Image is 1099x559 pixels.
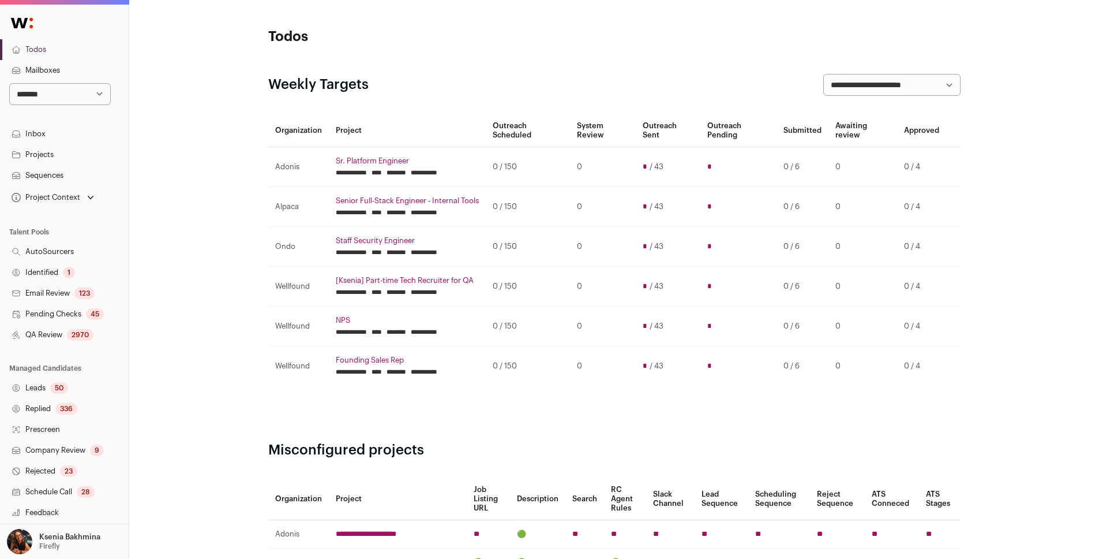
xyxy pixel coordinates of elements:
h2: Weekly Targets [268,76,369,94]
th: Search [565,478,604,520]
p: Ksenia Bakhmina [39,532,100,542]
div: 1 [63,267,75,278]
span: / 43 [650,242,663,251]
td: 0 / 6 [777,147,828,187]
th: Project [329,478,467,520]
td: 0 [828,307,898,346]
th: Outreach Pending [700,114,777,147]
td: 0 / 6 [777,267,828,307]
td: 0 / 4 [897,147,946,187]
td: 0 [828,346,898,386]
td: 🟢 [510,520,565,549]
button: Open dropdown [5,529,103,554]
div: 23 [60,465,77,477]
td: 0 / 6 [777,346,828,386]
div: 50 [50,382,68,394]
th: RC Agent Rules [604,478,646,520]
div: 28 [77,486,95,498]
td: 0 [828,267,898,307]
th: Outreach Scheduled [486,114,570,147]
td: Alpaca [268,187,329,227]
td: 0 / 6 [777,227,828,267]
div: 45 [86,308,104,320]
td: 0 / 150 [486,187,570,227]
a: Staff Security Engineer [336,236,479,245]
td: 0 / 4 [897,227,946,267]
td: 0 / 150 [486,147,570,187]
th: Lead Sequence [695,478,748,520]
img: Wellfound [5,12,39,35]
td: 0 [828,187,898,227]
th: Slack Channel [646,478,695,520]
th: ATS Stages [919,478,960,520]
h2: Misconfigured projects [268,441,961,460]
td: Adonis [268,520,329,549]
td: 0 / 150 [486,307,570,346]
td: 0 / 4 [897,346,946,386]
td: 0 [570,147,636,187]
th: Project [329,114,486,147]
div: 9 [90,445,104,456]
td: 0 / 4 [897,187,946,227]
th: Outreach Sent [636,114,700,147]
div: Project Context [9,193,80,202]
a: NPS [336,316,479,325]
td: 0 [570,346,636,386]
td: 0 [828,147,898,187]
td: 0 / 6 [777,187,828,227]
td: Wellfound [268,267,329,307]
td: 0 / 150 [486,227,570,267]
td: 0 [570,267,636,307]
a: Founding Sales Rep [336,356,479,365]
th: Scheduling Sequence [748,478,810,520]
th: Description [510,478,565,520]
th: Approved [897,114,946,147]
th: Job Listing URL [467,478,511,520]
td: Wellfound [268,307,329,346]
td: 0 [570,187,636,227]
div: 123 [74,288,95,299]
div: 336 [55,403,77,415]
td: Ondo [268,227,329,267]
div: 2970 [67,329,93,341]
th: System Review [570,114,636,147]
td: 0 / 6 [777,307,828,346]
th: Reject Sequence [810,478,865,520]
th: Awaiting review [828,114,898,147]
p: Firefly [39,542,60,551]
td: 0 / 4 [897,307,946,346]
span: / 43 [650,322,663,331]
th: Organization [268,114,329,147]
button: Open dropdown [9,189,96,206]
td: Wellfound [268,346,329,386]
span: / 43 [650,162,663,172]
span: / 43 [650,282,663,291]
th: Organization [268,478,329,520]
a: [Ksenia] Part-time Tech Recruiter for QA [336,276,479,285]
td: 0 / 4 [897,267,946,307]
span: / 43 [650,362,663,371]
th: ATS Conneced [865,478,919,520]
td: 0 / 150 [486,346,570,386]
a: Senior Full-Stack Engineer - Internal Tools [336,196,479,206]
h1: Todos [268,28,499,46]
a: Sr. Platform Engineer [336,156,479,166]
td: Adonis [268,147,329,187]
td: 0 [570,227,636,267]
img: 13968079-medium_jpg [7,529,32,554]
td: 0 / 150 [486,267,570,307]
span: / 43 [650,202,663,211]
td: 0 [570,307,636,346]
th: Submitted [777,114,828,147]
td: 0 [828,227,898,267]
